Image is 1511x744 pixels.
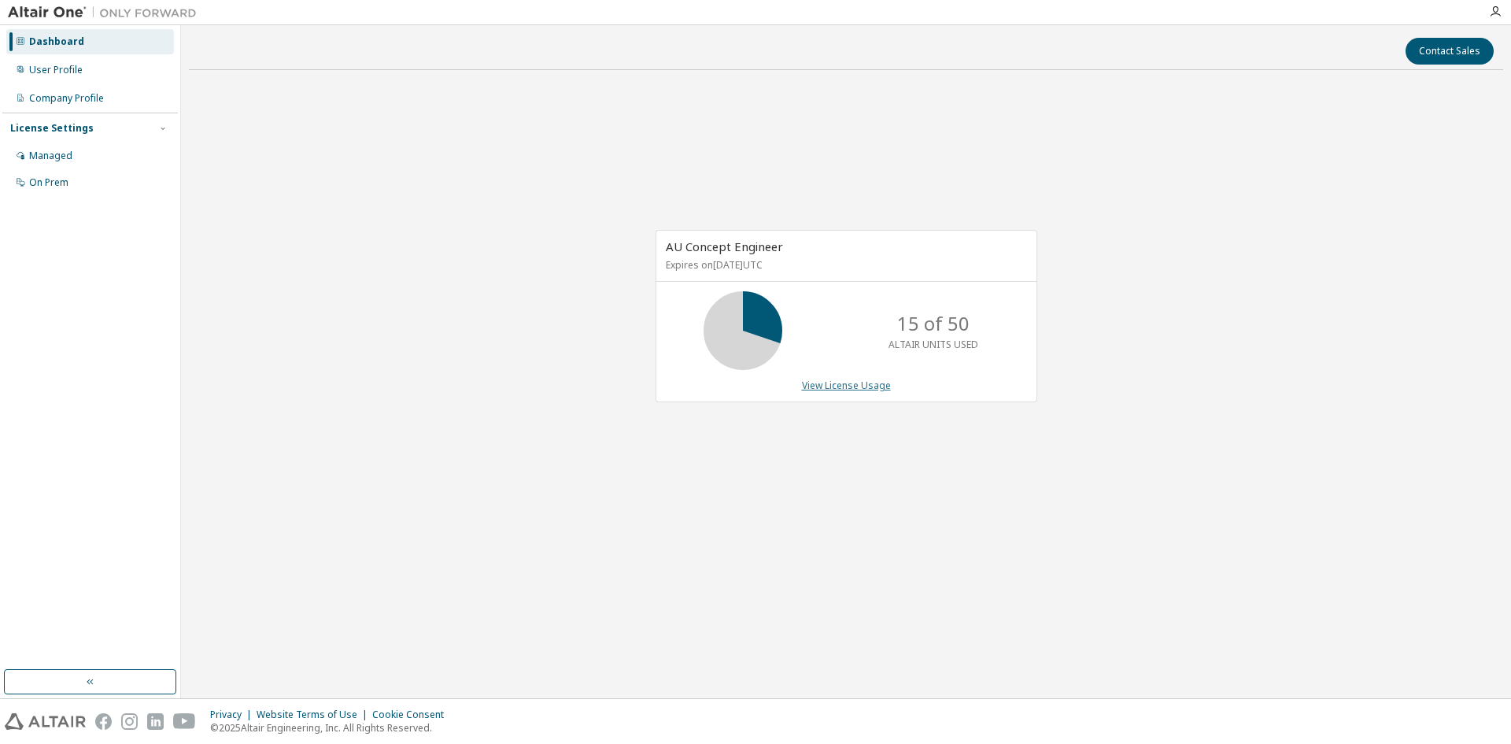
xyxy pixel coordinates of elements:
[29,35,84,48] div: Dashboard
[10,122,94,135] div: License Settings
[8,5,205,20] img: Altair One
[5,713,86,730] img: altair_logo.svg
[147,713,164,730] img: linkedin.svg
[29,176,68,189] div: On Prem
[888,338,978,351] p: ALTAIR UNITS USED
[121,713,138,730] img: instagram.svg
[210,709,257,721] div: Privacy
[372,709,453,721] div: Cookie Consent
[29,150,72,162] div: Managed
[802,379,891,392] a: View License Usage
[666,258,1023,272] p: Expires on [DATE] UTC
[29,64,83,76] div: User Profile
[257,709,372,721] div: Website Terms of Use
[1406,38,1494,65] button: Contact Sales
[666,239,783,254] span: AU Concept Engineer
[897,310,970,337] p: 15 of 50
[210,721,453,735] p: © 2025 Altair Engineering, Inc. All Rights Reserved.
[29,92,104,105] div: Company Profile
[95,713,112,730] img: facebook.svg
[173,713,196,730] img: youtube.svg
